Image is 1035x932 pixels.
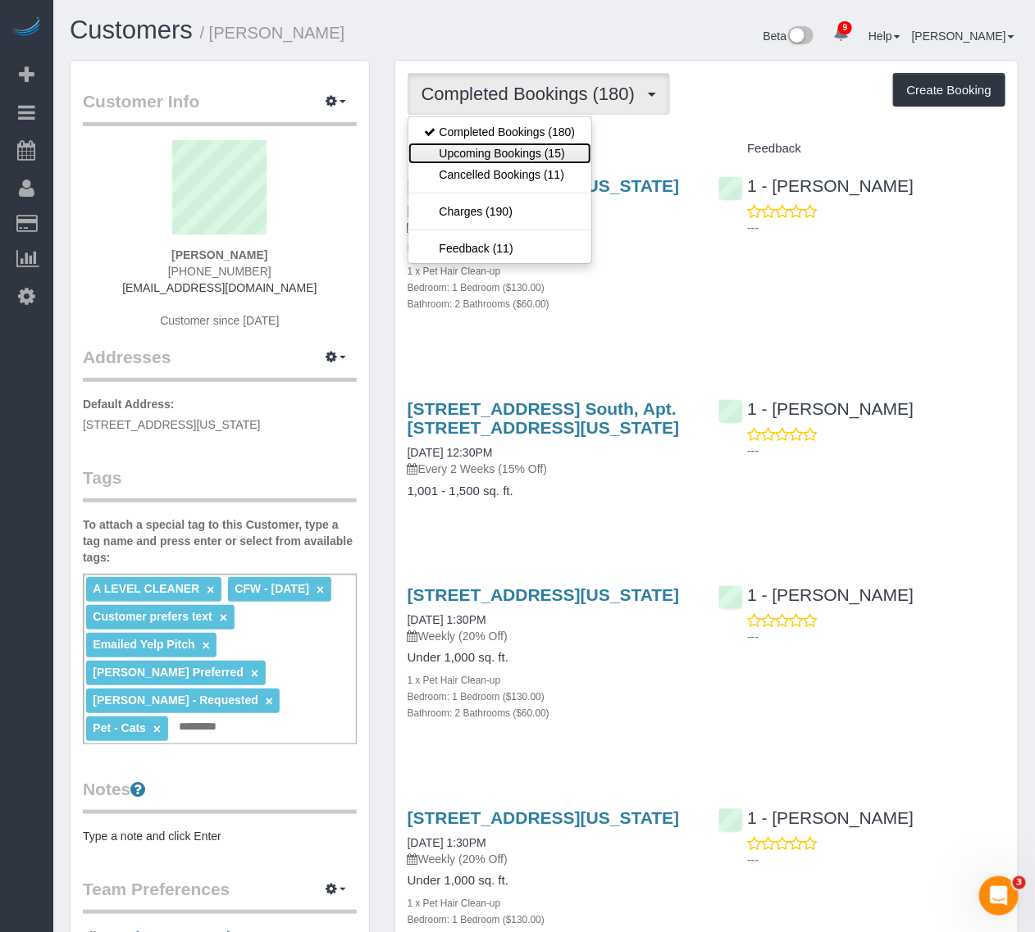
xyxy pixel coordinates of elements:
[408,585,680,604] a: [STREET_ADDRESS][US_STATE]
[235,582,309,595] span: CFW - [DATE]
[83,396,175,412] label: Default Address:
[408,282,545,293] small: Bedroom: 1 Bedroom ($130.00)
[317,583,324,597] a: ×
[718,142,1005,156] h4: Feedback
[408,484,695,498] h4: 1,001 - 1,500 sq. ft.
[408,121,592,143] a: Completed Bookings (180)
[83,89,357,126] legend: Customer Info
[838,21,852,34] span: 9
[408,874,695,888] h4: Under 1,000 sq. ft.
[122,281,317,294] a: [EMAIL_ADDRESS][DOMAIN_NAME]
[408,399,680,437] a: [STREET_ADDRESS] South, Apt. [STREET_ADDRESS][US_STATE]
[747,852,1005,868] p: ---
[747,629,1005,645] p: ---
[979,876,1019,916] iframe: Intercom live chat
[912,30,1014,43] a: [PERSON_NAME]
[408,73,671,115] button: Completed Bookings (180)
[747,220,1005,236] p: ---
[408,461,695,477] p: Every 2 Weeks (15% Off)
[83,828,357,844] pre: Type a note and click Enter
[408,836,486,849] a: [DATE] 1:30PM
[893,73,1005,107] button: Create Booking
[83,877,357,914] legend: Team Preferences
[422,84,643,104] span: Completed Bookings (180)
[93,693,258,707] span: [PERSON_NAME] - Requested
[83,777,357,814] legend: Notes
[718,176,914,195] a: 1 - [PERSON_NAME]
[83,418,261,431] span: [STREET_ADDRESS][US_STATE]
[408,164,592,185] a: Cancelled Bookings (11)
[171,248,267,261] strong: [PERSON_NAME]
[93,721,146,734] span: Pet - Cats
[408,651,695,665] h4: Under 1,000 sq. ft.
[718,399,914,418] a: 1 - [PERSON_NAME]
[220,611,227,625] a: ×
[408,707,549,719] small: Bathroom: 2 Bathrooms ($60.00)
[83,466,357,502] legend: Tags
[160,314,279,327] span: Customer since [DATE]
[718,585,914,604] a: 1 - [PERSON_NAME]
[408,238,592,259] a: Feedback (11)
[70,16,193,44] a: Customers
[408,613,486,626] a: [DATE] 1:30PM
[718,808,914,827] a: 1 - [PERSON_NAME]
[83,516,357,566] label: To attach a special tag to this Customer, type a tag name and press enter or select from availabl...
[10,16,43,39] img: Automaid Logo
[408,266,501,277] small: 1 x Pet Hair Clean-up
[408,675,501,686] small: 1 x Pet Hair Clean-up
[408,914,545,925] small: Bedroom: 1 Bedroom ($130.00)
[200,24,345,42] small: / [PERSON_NAME]
[408,143,592,164] a: Upcoming Bookings (15)
[251,666,258,680] a: ×
[408,691,545,702] small: Bedroom: 1 Bedroom ($130.00)
[1013,876,1026,889] span: 3
[203,639,210,652] a: ×
[408,446,493,459] a: [DATE] 12:30PM
[93,638,194,651] span: Emailed Yelp Pitch
[153,722,161,736] a: ×
[168,265,271,278] span: [PHONE_NUMBER]
[869,30,900,43] a: Help
[93,666,244,679] span: [PERSON_NAME] Preferred
[93,610,212,623] span: Customer prefers text
[408,201,592,222] a: Charges (190)
[207,583,214,597] a: ×
[408,851,695,867] p: Weekly (20% Off)
[93,582,199,595] span: A LEVEL CLEANER
[408,898,501,909] small: 1 x Pet Hair Clean-up
[764,30,814,43] a: Beta
[408,628,695,644] p: Weekly (20% Off)
[787,26,814,48] img: New interface
[825,16,857,52] a: 9
[408,808,680,827] a: [STREET_ADDRESS][US_STATE]
[408,298,549,310] small: Bathroom: 2 Bathrooms ($60.00)
[266,694,273,708] a: ×
[747,443,1005,459] p: ---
